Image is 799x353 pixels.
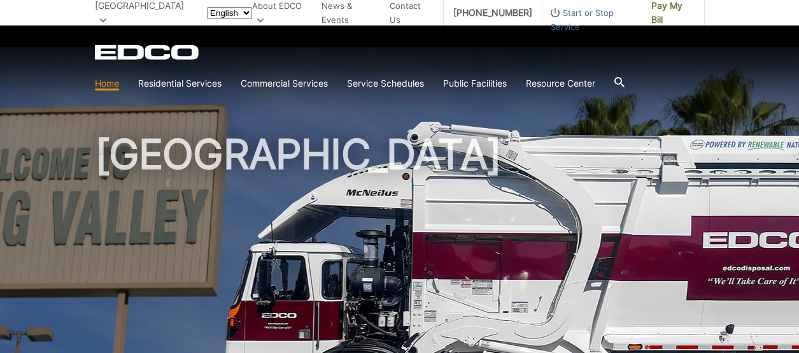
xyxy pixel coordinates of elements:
[526,76,595,90] a: Resource Center
[207,7,252,19] select: Select a language
[347,76,424,90] a: Service Schedules
[95,76,119,90] a: Home
[443,76,507,90] a: Public Facilities
[138,76,222,90] a: Residential Services
[95,45,201,60] a: EDCD logo. Return to the homepage.
[241,76,328,90] a: Commercial Services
